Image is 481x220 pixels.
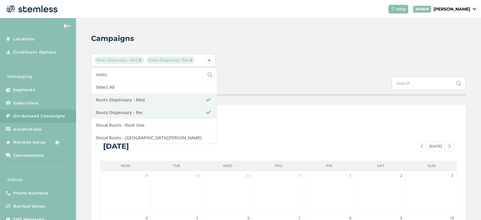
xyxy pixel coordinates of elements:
[146,57,195,64] span: Roots Dispensary - Rec
[13,190,48,196] span: Phone Numbers
[413,6,431,13] div: ADMIN
[13,87,35,93] span: Segments
[13,49,56,55] span: Enrollment Options
[392,76,466,90] input: Search
[63,23,71,28] img: icon-arrow-back-accent-c549486e.svg
[91,33,134,44] h2: Campaigns
[434,6,470,12] p: [PERSON_NAME]
[91,132,217,144] li: Slocal Roots - [GEOGRAPHIC_DATA][PERSON_NAME]
[50,136,62,148] img: glitter-stars-b7820f95.gif
[91,81,217,94] li: Select All
[189,59,192,62] img: icon-close-accent-8a337256.svg
[94,57,144,64] span: Roots Dispensary - Med
[13,113,65,119] span: On-demand Campaigns
[451,191,481,220] iframe: Chat Widget
[13,139,46,145] span: Reviews Setup
[13,36,35,42] span: Locations
[391,7,394,11] img: icon-help-white-03924b79.svg
[91,119,217,132] li: Slocal Roots - Root One
[96,71,212,78] input: Search
[5,3,58,15] img: logo-dark-0685b13c.svg
[13,153,44,159] span: Conversations
[13,126,42,132] span: Automations
[139,59,142,62] img: icon-close-accent-8a337256.svg
[91,106,217,119] li: Roots Dispensary - Rec
[396,6,406,12] span: Help
[91,94,217,106] li: Roots Dispensary - Med
[473,8,476,10] img: icon_down-arrow-small-66adaf34.svg
[13,203,45,209] span: Banned Words
[13,100,39,106] span: Subscribers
